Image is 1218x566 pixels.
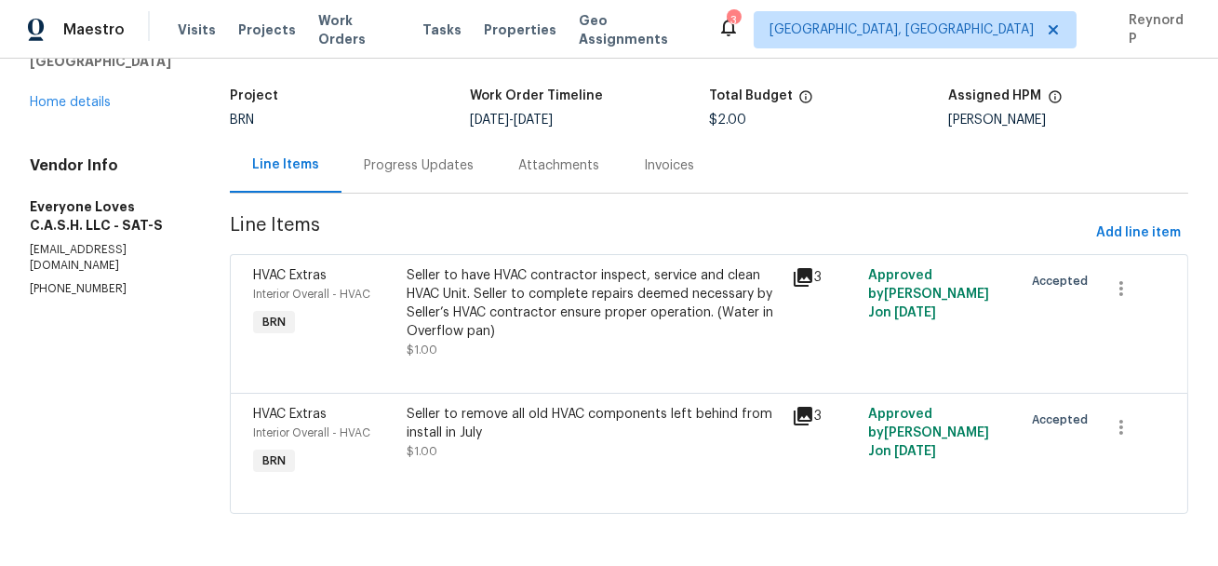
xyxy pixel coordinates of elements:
[709,89,793,102] h5: Total Budget
[318,11,400,48] span: Work Orders
[1096,222,1181,245] span: Add line item
[470,114,509,127] span: [DATE]
[949,114,1188,127] div: [PERSON_NAME]
[1032,272,1095,290] span: Accepted
[253,289,370,300] span: Interior Overall - HVAC
[30,52,185,71] h5: [GEOGRAPHIC_DATA]
[255,451,293,470] span: BRN
[253,269,327,282] span: HVAC Extras
[792,266,858,289] div: 3
[407,405,780,442] div: Seller to remove all old HVAC components left behind from install in July
[30,281,185,297] p: [PHONE_NUMBER]
[1048,89,1063,114] span: The hpm assigned to this work order.
[470,114,553,127] span: -
[252,155,319,174] div: Line Items
[792,405,858,427] div: 3
[422,23,462,36] span: Tasks
[949,89,1042,102] h5: Assigned HPM
[63,20,125,39] span: Maestro
[770,20,1034,39] span: [GEOGRAPHIC_DATA], [GEOGRAPHIC_DATA]
[407,446,437,457] span: $1.00
[1121,11,1190,48] span: Reynord P
[30,242,185,274] p: [EMAIL_ADDRESS][DOMAIN_NAME]
[253,408,327,421] span: HVAC Extras
[30,197,185,235] h5: Everyone Loves C.A.S.H. LLC - SAT-S
[230,114,254,127] span: BRN
[484,20,556,39] span: Properties
[30,96,111,109] a: Home details
[364,156,474,175] div: Progress Updates
[894,306,936,319] span: [DATE]
[644,156,694,175] div: Invoices
[178,20,216,39] span: Visits
[727,11,740,30] div: 3
[230,216,1089,250] span: Line Items
[407,266,780,341] div: Seller to have HVAC contractor inspect, service and clean HVAC Unit. Seller to complete repairs d...
[894,445,936,458] span: [DATE]
[470,89,603,102] h5: Work Order Timeline
[230,89,278,102] h5: Project
[868,408,989,458] span: Approved by [PERSON_NAME] J on
[238,20,296,39] span: Projects
[798,89,813,114] span: The total cost of line items that have been proposed by Opendoor. This sum includes line items th...
[1032,411,1095,429] span: Accepted
[514,114,553,127] span: [DATE]
[253,427,370,438] span: Interior Overall - HVAC
[868,269,989,319] span: Approved by [PERSON_NAME] J on
[407,344,437,356] span: $1.00
[518,156,599,175] div: Attachments
[709,114,746,127] span: $2.00
[579,11,695,48] span: Geo Assignments
[1089,216,1188,250] button: Add line item
[255,313,293,331] span: BRN
[30,156,185,175] h4: Vendor Info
